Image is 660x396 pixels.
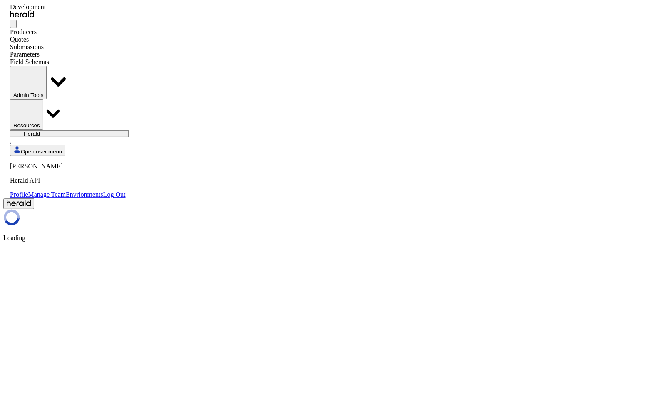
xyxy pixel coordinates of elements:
button: Resources dropdown menu [10,99,43,130]
p: Herald API [10,177,129,184]
div: Open user menu [10,163,129,198]
div: Quotes [10,36,129,43]
button: internal dropdown menu [10,66,47,99]
div: Producers [10,28,129,36]
a: Manage Team [28,191,66,198]
img: Herald Logo [7,200,31,207]
p: Loading [3,234,657,242]
div: Development [10,3,129,11]
a: Log Out [103,191,126,198]
a: Profile [10,191,28,198]
span: Open user menu [21,148,62,155]
p: [PERSON_NAME] [10,163,129,170]
a: Envrionments [66,191,103,198]
img: Herald Logo [10,11,34,18]
div: Field Schemas [10,58,129,66]
button: Open user menu [10,145,65,156]
div: Submissions [10,43,129,51]
div: Parameters [10,51,129,58]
